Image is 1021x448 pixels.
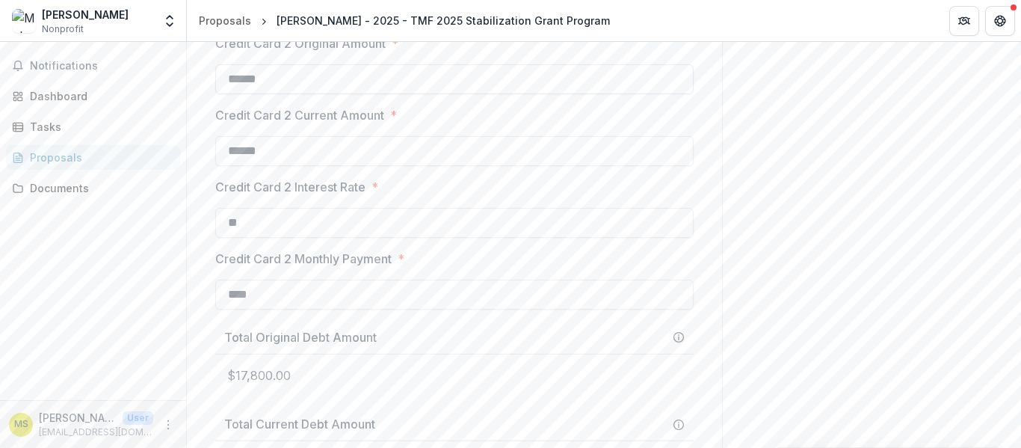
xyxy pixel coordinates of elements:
div: [PERSON_NAME] [42,7,129,22]
a: Proposals [6,145,180,170]
p: Credit Card 2 Interest Rate [215,178,365,196]
a: Tasks [6,114,180,139]
button: Open entity switcher [159,6,180,36]
nav: breadcrumb [193,10,616,31]
div: Mohammad Siddiquee [14,420,28,429]
p: $17,800.00 [215,355,694,396]
div: [PERSON_NAME] - 2025 - TMF 2025 Stabilization Grant Program [277,13,610,28]
p: [EMAIL_ADDRESS][DOMAIN_NAME] [39,426,153,439]
div: Tasks [30,119,168,135]
div: Proposals [30,150,168,165]
span: Nonprofit [42,22,84,36]
p: User [123,411,153,425]
p: Credit Card 2 Monthly Payment [215,250,392,268]
div: Proposals [199,13,251,28]
a: Proposals [193,10,257,31]
button: Notifications [6,54,180,78]
p: Credit Card 2 Current Amount [215,106,384,124]
p: [PERSON_NAME] [39,410,117,426]
a: Dashboard [6,84,180,108]
h3: Total Current Debt Amount [224,417,375,432]
h3: Total Original Debt Amount [224,331,377,345]
p: Credit Card 2 Original Amount [215,34,386,52]
div: Dashboard [30,88,168,104]
button: More [159,416,177,434]
button: Partners [949,6,979,36]
a: Documents [6,176,180,200]
span: Notifications [30,60,174,73]
img: Mohammad Siddiquee [12,9,36,33]
button: Get Help [985,6,1015,36]
div: Documents [30,180,168,196]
